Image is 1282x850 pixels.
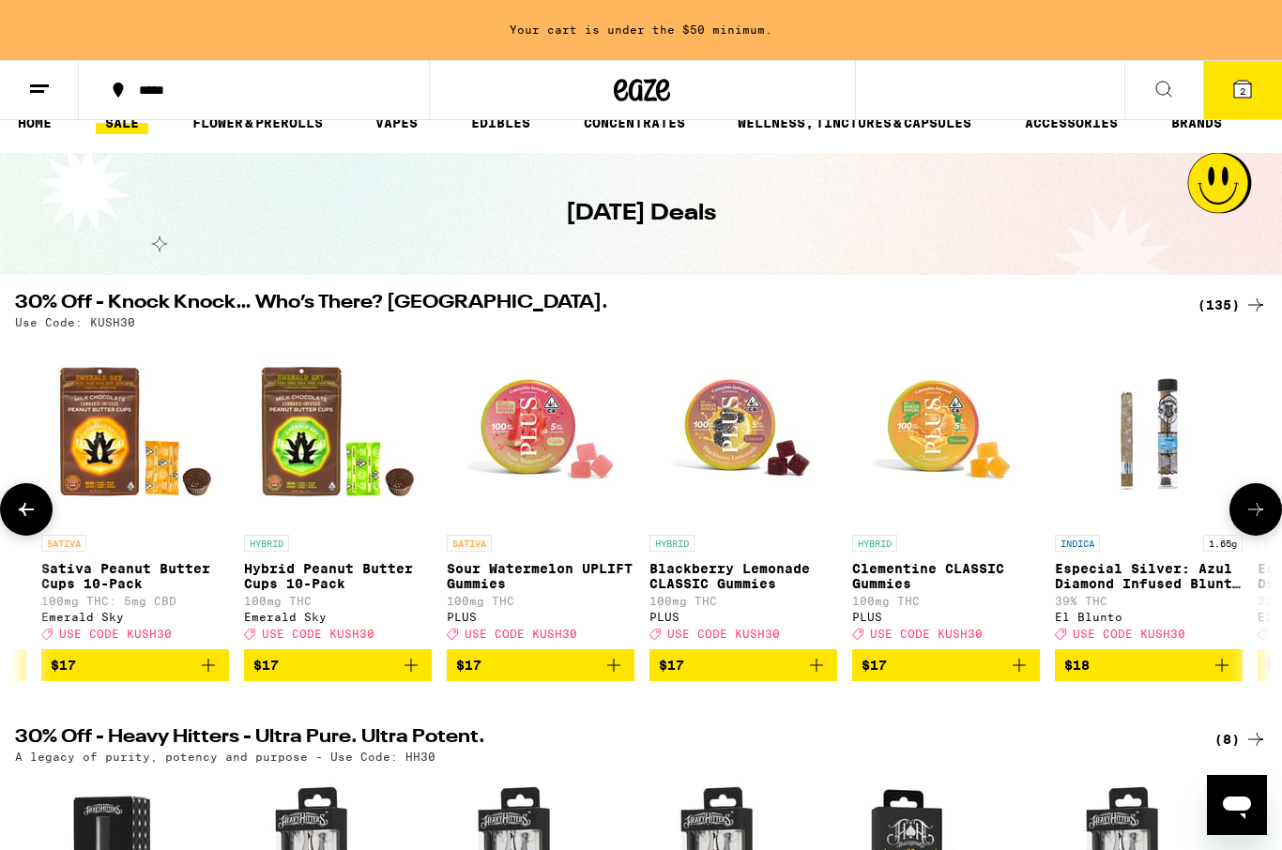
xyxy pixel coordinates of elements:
img: Emerald Sky - Sativa Peanut Butter Cups 10-Pack [41,338,229,525]
a: EDIBLES [462,112,540,134]
a: Open page for Sativa Peanut Butter Cups 10-Pack from Emerald Sky [41,338,229,649]
span: $17 [456,658,481,673]
a: HOME [8,112,61,134]
div: PLUS [447,611,634,623]
p: SATIVA [41,535,86,552]
p: Hybrid Peanut Butter Cups 10-Pack [244,561,432,591]
p: HYBRID [649,535,694,552]
img: El Blunto - Especial Silver: Azul Diamond Infused Blunt - 1.65g [1055,338,1243,525]
p: Especial Silver: Azul Diamond Infused Blunt - 1.65g [1055,561,1243,591]
p: 100mg THC [244,595,432,607]
p: A legacy of purity, potency and purpose - Use Code: HH30 [15,751,435,763]
iframe: Button to launch messaging window, conversation in progress [1207,775,1267,835]
div: PLUS [852,611,1040,623]
img: Emerald Sky - Hybrid Peanut Butter Cups 10-Pack [244,338,432,525]
p: INDICA [1055,535,1100,552]
img: PLUS - Sour Watermelon UPLIFT Gummies [447,338,634,525]
p: 1.65g [1203,535,1243,552]
img: PLUS - Clementine CLASSIC Gummies [852,338,1040,525]
span: USE CODE KUSH30 [667,628,780,640]
button: Add to bag [852,649,1040,681]
div: PLUS [649,611,837,623]
p: Sativa Peanut Butter Cups 10-Pack [41,561,229,591]
a: FLOWER & PREROLLS [183,112,332,134]
img: PLUS - Blackberry Lemonade CLASSIC Gummies [649,338,837,525]
a: BRANDS [1162,112,1231,134]
a: Open page for Hybrid Peanut Butter Cups 10-Pack from Emerald Sky [244,338,432,649]
a: Open page for Clementine CLASSIC Gummies from PLUS [852,338,1040,649]
span: $18 [1064,658,1090,673]
h2: 30% Off - Knock Knock… Who’s There? [GEOGRAPHIC_DATA]. [15,294,1175,316]
button: Add to bag [649,649,837,681]
button: Add to bag [1055,649,1243,681]
span: USE CODE KUSH30 [1073,628,1185,640]
a: WELLNESS, TINCTURES & CAPSULES [728,112,981,134]
span: USE CODE KUSH30 [262,628,374,640]
div: El Blunto [1055,611,1243,623]
p: Clementine CLASSIC Gummies [852,561,1040,591]
h2: 30% Off - Heavy Hitters - Ultra Pure. Ultra Potent. [15,728,1175,751]
button: Add to bag [41,649,229,681]
p: 39% THC [1055,595,1243,607]
span: 2 [1240,85,1245,97]
button: Add to bag [447,649,634,681]
p: 100mg THC [649,595,837,607]
h1: [DATE] Deals [566,198,716,230]
a: Open page for Especial Silver: Azul Diamond Infused Blunt - 1.65g from El Blunto [1055,338,1243,649]
a: Open page for Sour Watermelon UPLIFT Gummies from PLUS [447,338,634,649]
div: Emerald Sky [244,611,432,623]
span: $17 [51,658,76,673]
p: SATIVA [447,535,492,552]
button: Add to bag [244,649,432,681]
p: 100mg THC: 5mg CBD [41,595,229,607]
p: Blackberry Lemonade CLASSIC Gummies [649,561,837,591]
p: Sour Watermelon UPLIFT Gummies [447,561,634,591]
a: CONCENTRATES [574,112,694,134]
a: SALE [96,112,148,134]
p: 100mg THC [852,595,1040,607]
p: HYBRID [852,535,897,552]
span: USE CODE KUSH30 [59,628,172,640]
span: USE CODE KUSH30 [465,628,577,640]
span: $17 [659,658,684,673]
p: HYBRID [244,535,289,552]
span: USE CODE KUSH30 [870,628,983,640]
span: $17 [253,658,279,673]
button: 2 [1203,61,1282,119]
p: 100mg THC [447,595,634,607]
a: Open page for Blackberry Lemonade CLASSIC Gummies from PLUS [649,338,837,649]
div: Emerald Sky [41,611,229,623]
a: ACCESSORIES [1015,112,1127,134]
a: (8) [1214,728,1267,751]
a: VAPES [366,112,427,134]
span: $17 [862,658,887,673]
p: Use Code: KUSH30 [15,316,135,328]
a: (135) [1198,294,1267,316]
